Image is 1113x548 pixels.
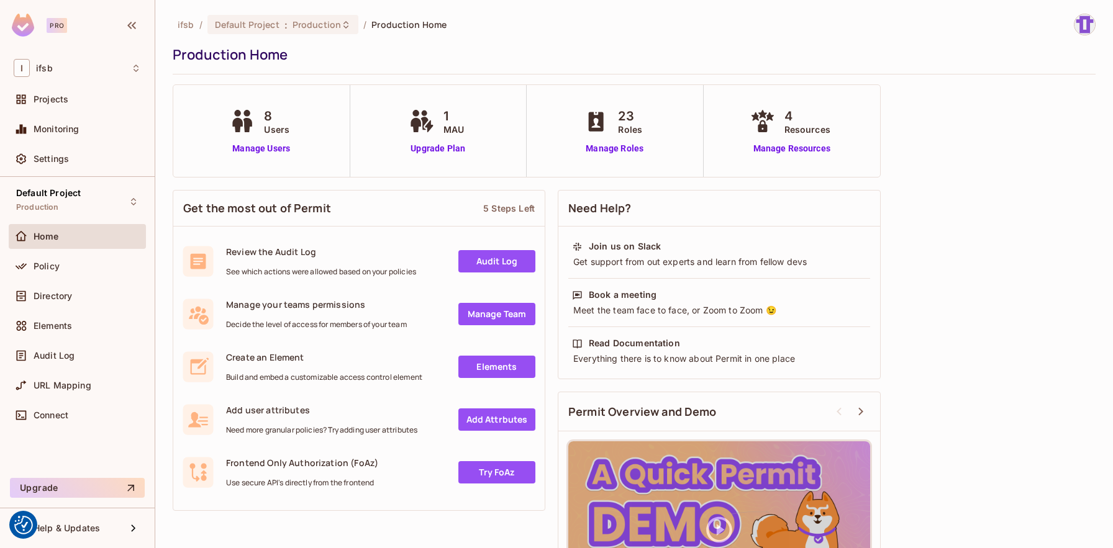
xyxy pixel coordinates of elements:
[406,142,470,155] a: Upgrade Plan
[226,372,422,382] span: Build and embed a customizable access control element
[178,19,194,30] span: the active workspace
[458,408,535,431] a: Add Attrbutes
[284,20,288,30] span: :
[34,523,100,533] span: Help & Updates
[226,425,417,435] span: Need more granular policies? Try adding user attributes
[747,142,837,155] a: Manage Resources
[784,123,830,136] span: Resources
[34,321,72,331] span: Elements
[10,478,145,498] button: Upgrade
[34,351,75,361] span: Audit Log
[589,240,661,253] div: Join us on Slack
[34,94,68,104] span: Projects
[215,19,279,30] span: Default Project
[226,404,417,416] span: Add user attributes
[226,478,378,488] span: Use secure API's directly from the frontend
[581,142,648,155] a: Manage Roles
[36,63,53,73] span: Workspace: ifsb
[572,353,866,365] div: Everything there is to know about Permit in one place
[363,19,366,30] li: /
[199,19,202,30] li: /
[618,123,642,136] span: Roles
[34,124,79,134] span: Monitoring
[264,123,289,136] span: Users
[443,123,464,136] span: MAU
[226,246,416,258] span: Review the Audit Log
[443,107,464,125] span: 1
[589,337,680,349] div: Read Documentation
[226,299,407,310] span: Manage your teams permissions
[173,45,1089,64] div: Production Home
[371,19,447,30] span: Production Home
[183,200,331,216] span: Get the most out of Permit
[568,404,717,420] span: Permit Overview and Demo
[227,142,296,155] a: Manage Users
[589,289,656,301] div: Book a meeting
[226,320,407,330] span: Decide the level of access for members of your team
[226,267,416,277] span: See which actions were allowed based on your policies
[572,304,866,317] div: Meet the team face to face, or Zoom to Zoom 😉
[293,19,341,30] span: Production
[226,351,422,363] span: Create an Element
[458,461,535,483] a: Try FoAz
[458,250,535,272] a: Audit Log
[34,380,91,390] span: URL Mapping
[34,231,59,241] span: Home
[14,59,30,77] span: I
[34,154,69,164] span: Settings
[784,107,830,125] span: 4
[458,356,535,378] a: Elements
[12,14,34,37] img: SReyMgAAAABJRU5ErkJggg==
[264,107,289,125] span: 8
[568,200,632,216] span: Need Help?
[14,516,33,534] img: Revisit consent button
[16,188,81,198] span: Default Project
[458,303,535,325] a: Manage Team
[47,18,67,33] div: Pro
[16,202,59,212] span: Production
[34,261,60,271] span: Policy
[572,256,866,268] div: Get support from out experts and learn from fellow devs
[34,291,72,301] span: Directory
[34,410,68,420] span: Connect
[1074,14,1095,35] img: s.ersan@ifsb.eu
[14,516,33,534] button: Consent Preferences
[618,107,642,125] span: 23
[483,202,535,214] div: 5 Steps Left
[226,457,378,469] span: Frontend Only Authorization (FoAz)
